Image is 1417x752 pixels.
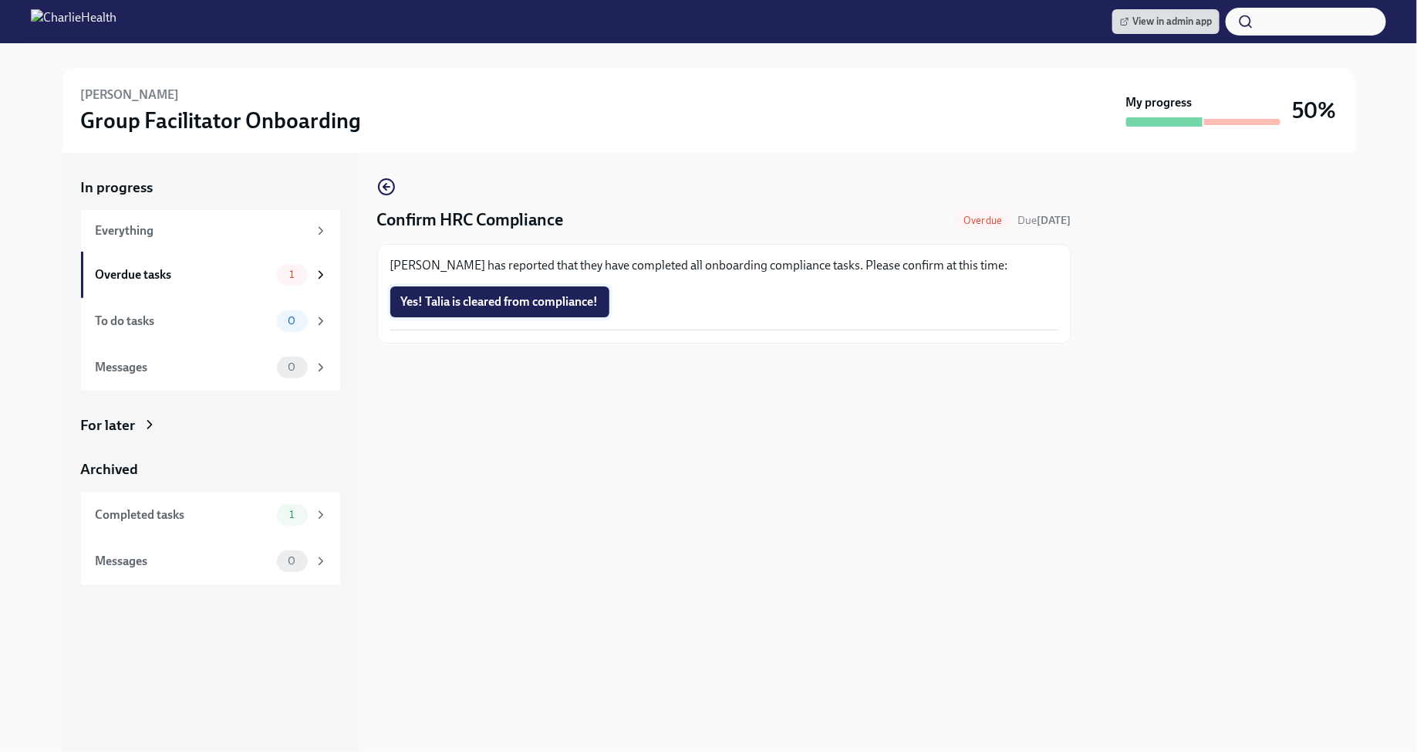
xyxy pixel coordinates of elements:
a: Archived [81,459,340,479]
a: In progress [81,178,340,198]
span: 1 [280,269,303,280]
span: View in admin app [1120,14,1212,29]
a: View in admin app [1112,9,1220,34]
div: Completed tasks [96,506,271,523]
a: Overdue tasks1 [81,252,340,298]
div: Overdue tasks [96,266,271,283]
a: To do tasks0 [81,298,340,344]
h3: Group Facilitator Onboarding [81,107,362,134]
p: [PERSON_NAME] has reported that they have completed all onboarding compliance tasks. Please confi... [390,257,1058,274]
span: July 28th, 2025 09:00 [1018,213,1071,228]
a: Everything [81,210,340,252]
strong: [DATE] [1037,214,1071,227]
h3: 50% [1293,97,1337,124]
a: For later [81,415,340,435]
div: Everything [96,222,308,239]
strong: My progress [1126,94,1193,111]
div: For later [81,415,136,435]
span: Yes! Talia is cleared from compliance! [401,294,599,310]
span: 0 [278,361,305,373]
span: 0 [278,315,305,327]
h4: Confirm HRC Compliance [377,208,564,232]
button: Yes! Talia is cleared from compliance! [390,286,609,317]
h6: [PERSON_NAME] [81,86,180,103]
a: Messages0 [81,538,340,584]
div: Messages [96,553,271,570]
span: 0 [278,555,305,567]
div: To do tasks [96,313,271,330]
img: CharlieHealth [31,9,116,34]
a: Messages0 [81,344,340,391]
span: Overdue [954,215,1011,226]
span: Due [1018,214,1071,227]
span: 1 [280,509,303,520]
div: Messages [96,359,271,376]
a: Completed tasks1 [81,492,340,538]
